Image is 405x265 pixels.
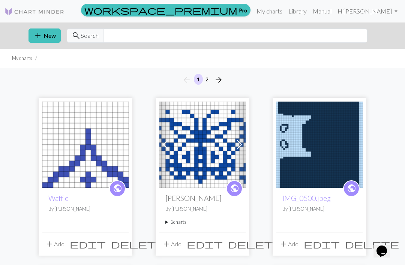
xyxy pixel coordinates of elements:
[159,102,246,188] img: Moth
[225,237,285,251] button: Delete
[342,237,402,251] button: Delete
[159,237,184,251] button: Add
[276,140,363,147] a: IMG_0500.jpeg
[165,194,240,202] h2: [PERSON_NAME]
[109,180,126,197] a: public
[113,183,122,194] span: public
[84,5,237,15] span: workspace_premium
[194,74,203,85] button: 1
[48,194,69,202] a: Waffle
[70,239,106,249] span: edit
[276,237,301,251] button: Add
[184,237,225,251] button: Edit
[373,235,397,258] iframe: chat widget
[113,181,122,196] i: public
[4,7,64,16] img: Logo
[33,30,42,41] span: add
[304,240,340,249] i: Edit
[230,181,239,196] i: public
[301,237,342,251] button: Edit
[310,4,334,19] a: Manual
[165,219,240,226] summary: 2charts
[282,205,357,213] p: By [PERSON_NAME]
[70,240,106,249] i: Edit
[42,140,129,147] a: Waffle
[347,181,356,196] i: public
[345,239,399,249] span: delete
[81,31,99,40] span: Search
[279,239,288,249] span: add
[111,239,165,249] span: delete
[226,180,243,197] a: public
[211,74,226,86] button: Next
[28,28,61,43] button: New
[334,4,400,19] a: Hi[PERSON_NAME]
[42,237,67,251] button: Add
[179,74,226,86] nav: Page navigation
[343,180,360,197] a: public
[187,239,223,249] span: edit
[81,4,250,16] a: Pro
[108,237,168,251] button: Delete
[214,75,223,84] i: Next
[276,102,363,188] img: IMG_0500.jpeg
[253,4,285,19] a: My charts
[48,205,123,213] p: By [PERSON_NAME]
[304,239,340,249] span: edit
[42,102,129,188] img: Waffle
[282,194,331,202] a: IMG_0500.jpeg
[202,74,211,85] button: 2
[67,237,108,251] button: Edit
[12,55,32,62] li: My charts
[187,240,223,249] i: Edit
[214,75,223,85] span: arrow_forward
[228,239,282,249] span: delete
[45,239,54,249] span: add
[347,183,356,194] span: public
[285,4,310,19] a: Library
[165,205,240,213] p: By [PERSON_NAME]
[159,140,246,147] a: Moth
[72,30,81,41] span: search
[230,183,239,194] span: public
[162,239,171,249] span: add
